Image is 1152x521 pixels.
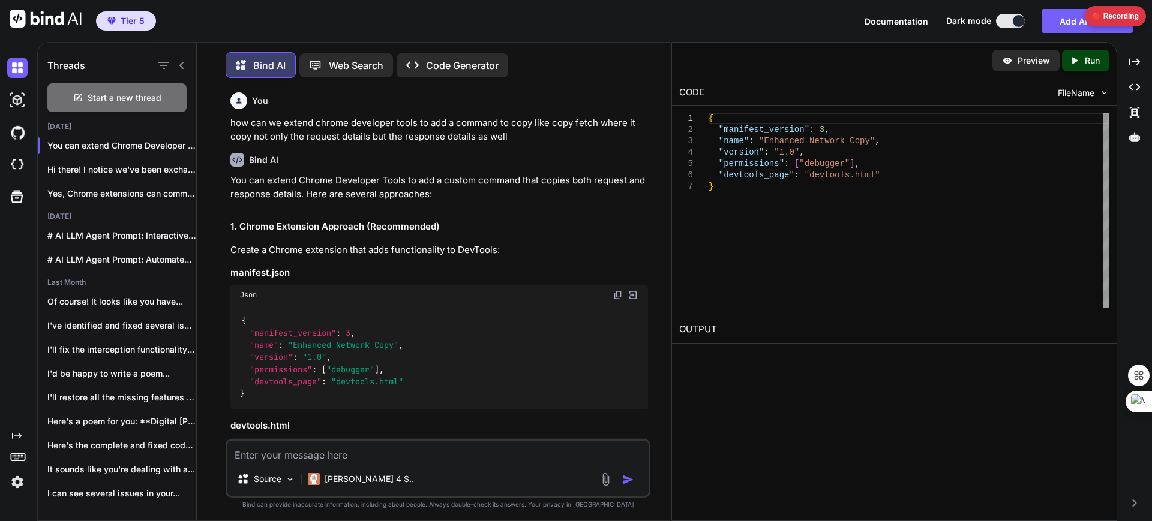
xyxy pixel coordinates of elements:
img: darkAi-studio [7,90,28,110]
p: Here's the complete and fixed code with... [47,439,196,451]
span: "permissions" [250,364,312,375]
h2: Last Month [38,278,196,287]
span: "debugger" [799,159,850,168]
span: 3 [820,125,824,134]
p: You can extend Chrome Developer Tools to... [47,140,196,152]
span: "devtools_page" [718,170,794,180]
div: 5 [679,158,693,170]
div: 7 [679,181,693,192]
span: : [336,327,341,338]
p: I'd be happy to write a poem... [47,368,196,380]
span: "1.0" [774,147,799,157]
span: : [784,159,789,168]
span: [ [322,364,326,375]
span: , [799,147,804,157]
span: { [709,113,713,123]
p: Create a Chrome extension that adds functionality to DevTools: [230,243,648,257]
span: : [322,376,326,387]
span: : [278,339,283,350]
span: ] [850,159,854,168]
span: { [241,315,246,326]
span: } [709,182,713,191]
h2: 1. Chrome Extension Approach (Recommended) [230,220,648,234]
span: "manifest_version" [718,125,809,134]
img: Bind AI [10,10,82,28]
img: githubDark [7,122,28,143]
img: darkChat [7,58,28,78]
h3: devtools.html [230,419,648,433]
button: Add API Keys [1042,9,1133,33]
span: Documentation [865,16,928,26]
p: I'll fix the interception functionality and complete... [47,344,196,356]
span: "devtools.html" [804,170,880,180]
span: , [379,364,384,375]
img: icon [622,474,634,486]
span: , [350,327,355,338]
span: : [809,125,814,134]
p: Web Search [329,58,383,73]
span: "debugger" [326,364,374,375]
div: 4 [679,147,693,158]
p: Run [1085,55,1100,67]
h2: [DATE] [38,122,196,131]
span: "version" [718,147,764,157]
h2: [DATE] [38,212,196,221]
p: # AI LLM Agent Prompt: Interactive Clean... [47,230,196,242]
span: Start a new thread [88,92,161,104]
span: "version" [250,352,293,363]
p: Here's a poem for you: **Digital [PERSON_NAME]**... [47,415,196,427]
h3: manifest.json [230,266,648,280]
span: "Enhanced Network Copy" [759,136,875,146]
img: Claude 4 Sonnet [308,473,320,485]
span: "name" [250,339,278,350]
div: 2 [679,124,693,135]
p: Hi there! I notice we've been exchanging... [47,164,196,176]
div: CODE [679,86,704,100]
p: Yes, Chrome extensions can communicate with each... [47,188,196,200]
span: [ [794,159,799,168]
p: You can extend Chrome Developer Tools to add a custom command that copies both request and respon... [230,174,648,201]
span: "permissions" [718,159,784,168]
span: } [240,389,245,399]
span: , [824,125,829,134]
p: Preview [1018,55,1050,67]
span: , [398,339,403,350]
div: 6 [679,170,693,181]
img: attachment [599,472,613,486]
h6: You [252,95,268,107]
span: FileName [1058,87,1094,99]
span: : [794,170,799,180]
span: : [764,147,769,157]
img: premium [107,17,116,25]
p: I've identified and fixed several issues in... [47,320,196,332]
p: Source [254,473,281,485]
span: Json [240,290,257,300]
p: I'll restore all the missing features you... [47,391,196,403]
img: Pick Models [285,474,295,484]
div: 1 [679,113,693,124]
span: , [326,352,331,363]
span: ] [374,364,379,375]
h1: Threads [47,58,85,73]
span: : [749,136,754,146]
span: "devtools_page" [250,376,322,387]
div: 3 [679,135,693,147]
span: "manifest_version" [250,327,336,338]
p: how can we extend chrome developer tools to add a command to copy like copy fetch where it copy n... [230,116,648,143]
span: Dark mode [946,15,991,27]
img: settings [7,472,28,492]
span: "Enhanced Network Copy" [288,339,398,350]
span: "1.0" [302,352,326,363]
img: copy [613,290,623,300]
p: # AI LLM Agent Prompt: Automated Codebase... [47,254,196,266]
h6: Bind AI [249,154,278,166]
button: premiumTier 5 [96,11,156,31]
p: I can see several issues in your... [47,487,196,499]
span: "devtools.html" [331,376,403,387]
p: Bind can provide inaccurate information, including about people. Always double-check its answers.... [226,500,650,509]
p: Bind AI [253,58,286,73]
p: [PERSON_NAME] 4 S.. [325,473,414,485]
img: chevron down [1099,88,1109,98]
span: Tier 5 [121,15,145,27]
span: "name" [718,136,748,146]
